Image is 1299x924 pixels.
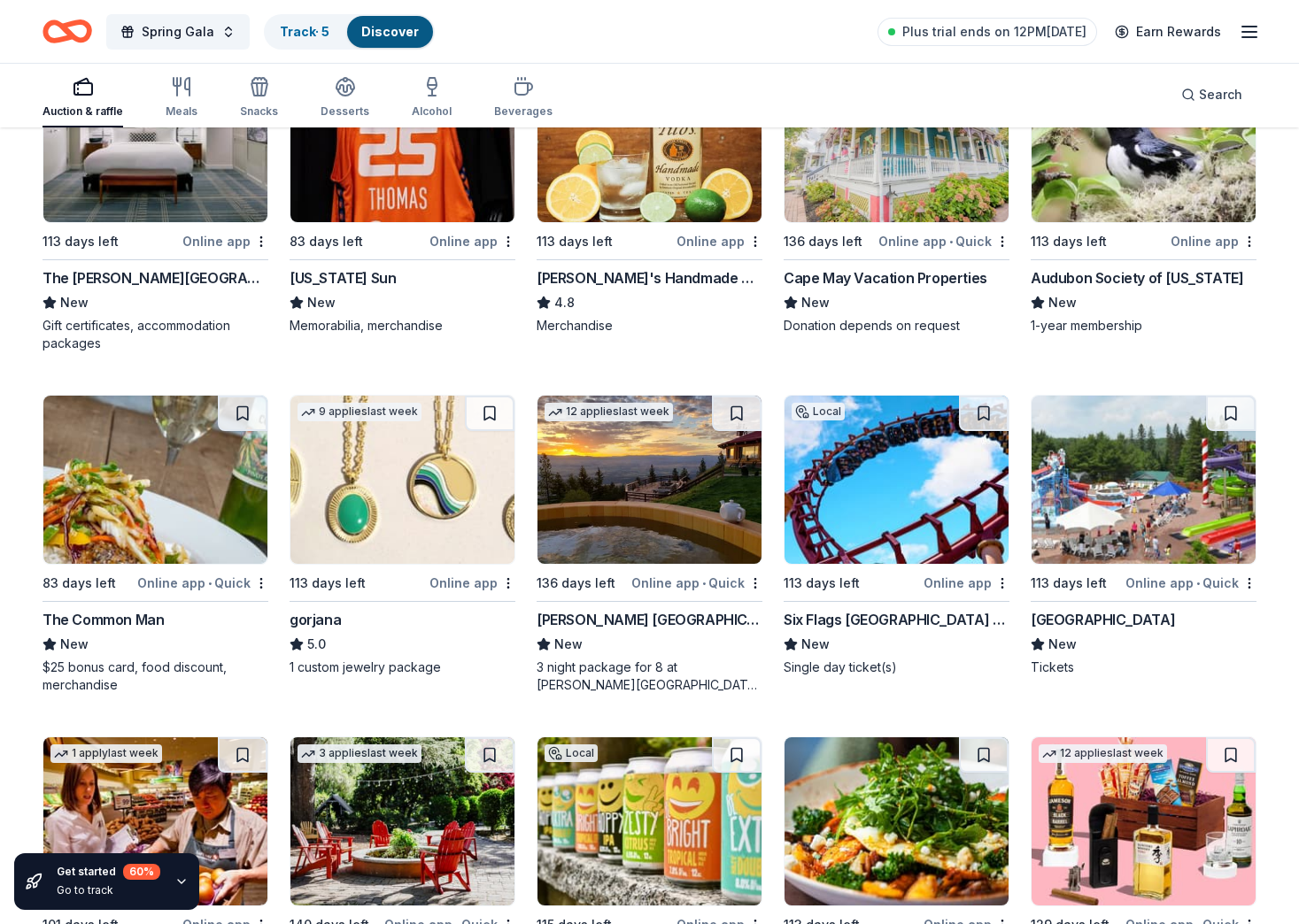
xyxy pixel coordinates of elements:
div: gorjana [290,609,341,630]
a: Image for Santa's Village113 days leftOnline app•Quick[GEOGRAPHIC_DATA]NewTickets [1031,395,1256,676]
div: Alcohol [412,104,452,119]
div: Audubon Society of [US_STATE] [1031,267,1243,289]
div: [US_STATE] Sun [290,267,396,289]
div: Memorabilia, merchandise [290,317,515,335]
div: 113 days left [290,573,366,594]
div: 83 days left [43,573,116,594]
div: The [PERSON_NAME][GEOGRAPHIC_DATA] [43,267,268,289]
div: 113 days left [537,231,613,252]
img: Image for Cape May Vacation Properties [785,54,1009,222]
div: Online app [1171,230,1256,252]
span: • [949,235,953,249]
a: Image for Six Flags New England (Agawam)Local113 days leftOnline appSix Flags [GEOGRAPHIC_DATA] (... [784,395,1009,676]
img: Image for The BroBasket [1032,737,1256,905]
a: Plus trial ends on 12PM[DATE] [878,18,1097,46]
div: 1-year membership [1031,317,1256,335]
img: Image for Safeway [43,737,267,905]
button: Search [1167,77,1256,112]
a: Image for Cape May Vacation Properties5 applieslast week136 days leftOnline app•QuickCape May Vac... [784,53,1009,335]
span: New [60,292,89,313]
img: Image for The Cottages of Napa Valley [290,737,514,905]
div: Desserts [321,104,369,119]
a: Discover [361,24,419,39]
a: Image for Downing Mountain Lodge and Retreat12 applieslast week136 days leftOnline app•Quick[PERS... [537,395,762,694]
img: Image for Wormtown Brewery [537,737,762,905]
span: New [554,634,583,655]
div: 113 days left [784,573,860,594]
span: • [702,576,706,590]
div: The Common Man [43,609,164,630]
span: Plus trial ends on 12PM[DATE] [902,21,1086,42]
div: 12 applies last week [545,403,673,421]
button: Auction & raffle [43,69,123,127]
span: 4.8 [554,292,575,313]
div: $25 bonus card, food discount, merchandise [43,658,268,694]
a: Image for The Charles Hotel1 applylast weekLocal113 days leftOnline appThe [PERSON_NAME][GEOGRAPH... [43,53,268,352]
div: 83 days left [290,231,363,252]
a: Image for The Common Man83 days leftOnline app•QuickThe Common ManNew$25 bonus card, food discoun... [43,395,268,694]
img: Image for First Watch [785,737,1009,905]
button: Meals [166,69,197,127]
div: Get started [57,864,160,880]
a: Home [43,11,92,52]
div: 9 applies last week [298,403,421,421]
button: Snacks [240,69,278,127]
div: Local [792,403,845,420]
div: [PERSON_NAME]'s Handmade Vodka [537,267,762,289]
div: Gift certificates, accommodation packages [43,317,268,352]
div: 113 days left [1031,573,1107,594]
a: Image for Audubon Society of Rhode IslandLocal113 days leftOnline appAudubon Society of [US_STATE... [1031,53,1256,335]
span: New [801,292,830,313]
img: Image for The Charles Hotel [43,54,267,222]
img: Image for Connecticut Sun [290,54,514,222]
img: Image for Six Flags New England (Agawam) [785,396,1009,564]
button: Spring Gala [106,14,250,50]
div: [GEOGRAPHIC_DATA] [1031,609,1175,630]
img: Image for Downing Mountain Lodge and Retreat [537,396,762,564]
div: Online app [429,572,515,594]
span: New [801,634,830,655]
div: 136 days left [537,573,615,594]
div: Go to track [57,883,160,897]
div: 60 % [123,864,160,880]
button: Beverages [494,69,553,127]
div: Online app Quick [137,572,268,594]
div: 113 days left [1031,231,1107,252]
img: Image for Tito's Handmade Vodka [537,54,762,222]
a: Image for gorjana9 applieslast week113 days leftOnline appgorjana5.01 custom jewelry package [290,395,515,676]
div: 113 days left [43,231,119,252]
div: Tickets [1031,658,1256,676]
div: 1 apply last week [50,744,162,763]
div: Meals [166,104,197,119]
div: 3 night package for 8 at [PERSON_NAME][GEOGRAPHIC_DATA] in [US_STATE]'s [GEOGRAPHIC_DATA] (Charit... [537,658,762,694]
div: 1 custom jewelry package [290,658,515,676]
div: Online app [924,572,1009,594]
span: • [208,576,212,590]
button: Desserts [321,69,369,127]
div: Auction & raffle [43,104,123,119]
div: Single day ticket(s) [784,658,1009,676]
span: 5.0 [307,634,326,655]
div: 3 applies last week [298,744,421,763]
img: Image for gorjana [290,396,514,564]
div: Merchandise [537,317,762,335]
div: Online app Quick [1125,572,1256,594]
a: Earn Rewards [1104,16,1232,48]
div: [PERSON_NAME] [GEOGRAPHIC_DATA] and Retreat [537,609,762,630]
div: 12 applies last week [1039,744,1167,763]
span: • [1196,576,1200,590]
img: Image for Audubon Society of Rhode Island [1032,54,1256,222]
span: Search [1199,84,1242,105]
a: Image for Tito's Handmade Vodka7 applieslast week113 days leftOnline app[PERSON_NAME]'s Handmade ... [537,53,762,335]
div: Online app Quick [631,572,762,594]
div: Beverages [494,104,553,119]
button: Alcohol [412,69,452,127]
div: Local [545,744,598,762]
img: Image for Santa's Village [1032,396,1256,564]
span: New [1048,634,1077,655]
div: 136 days left [784,231,862,252]
span: New [1048,292,1077,313]
a: Track· 5 [280,24,329,39]
button: Track· 5Discover [264,14,435,50]
img: Image for The Common Man [43,396,267,564]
